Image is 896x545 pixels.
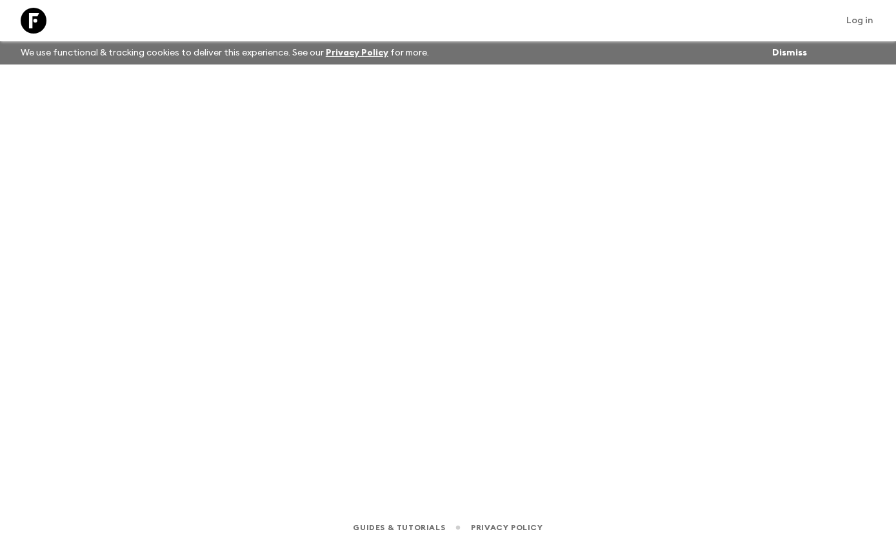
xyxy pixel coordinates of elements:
[839,12,881,30] a: Log in
[326,48,388,57] a: Privacy Policy
[769,44,810,62] button: Dismiss
[471,520,543,535] a: Privacy Policy
[353,520,445,535] a: Guides & Tutorials
[15,41,434,64] p: We use functional & tracking cookies to deliver this experience. See our for more.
